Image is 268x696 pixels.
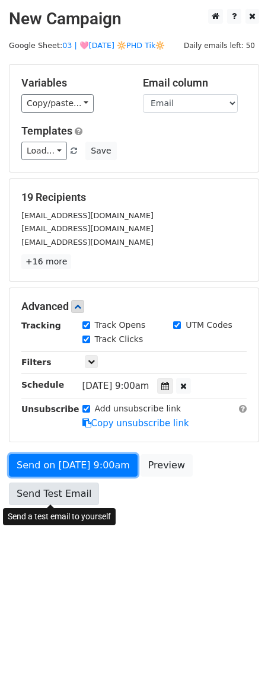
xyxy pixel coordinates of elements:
iframe: Chat Widget [209,639,268,696]
a: Copy unsubscribe link [82,418,189,429]
a: Send Test Email [9,483,99,505]
strong: Filters [21,357,52,367]
strong: Schedule [21,380,64,389]
label: Track Opens [95,319,146,331]
label: Track Clicks [95,333,143,346]
h5: Email column [143,76,247,90]
h2: New Campaign [9,9,259,29]
a: Send on [DATE] 9:00am [9,454,138,477]
small: [EMAIL_ADDRESS][DOMAIN_NAME] [21,238,154,247]
a: Copy/paste... [21,94,94,113]
a: Load... [21,142,67,160]
a: +16 more [21,254,71,269]
strong: Unsubscribe [21,404,79,414]
label: UTM Codes [186,319,232,331]
label: Add unsubscribe link [95,403,181,415]
span: Daily emails left: 50 [180,39,259,52]
small: Google Sheet: [9,41,165,50]
div: Send a test email to yourself [3,508,116,525]
a: Preview [141,454,193,477]
span: [DATE] 9:00am [82,381,149,391]
a: Daily emails left: 50 [180,41,259,50]
strong: Tracking [21,321,61,330]
a: 03 | 🩷[DATE] 🔆PHD Tik🔆 [62,41,165,50]
small: [EMAIL_ADDRESS][DOMAIN_NAME] [21,224,154,233]
h5: Variables [21,76,125,90]
h5: 19 Recipients [21,191,247,204]
button: Save [85,142,116,160]
h5: Advanced [21,300,247,313]
a: Templates [21,124,72,137]
small: [EMAIL_ADDRESS][DOMAIN_NAME] [21,211,154,220]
